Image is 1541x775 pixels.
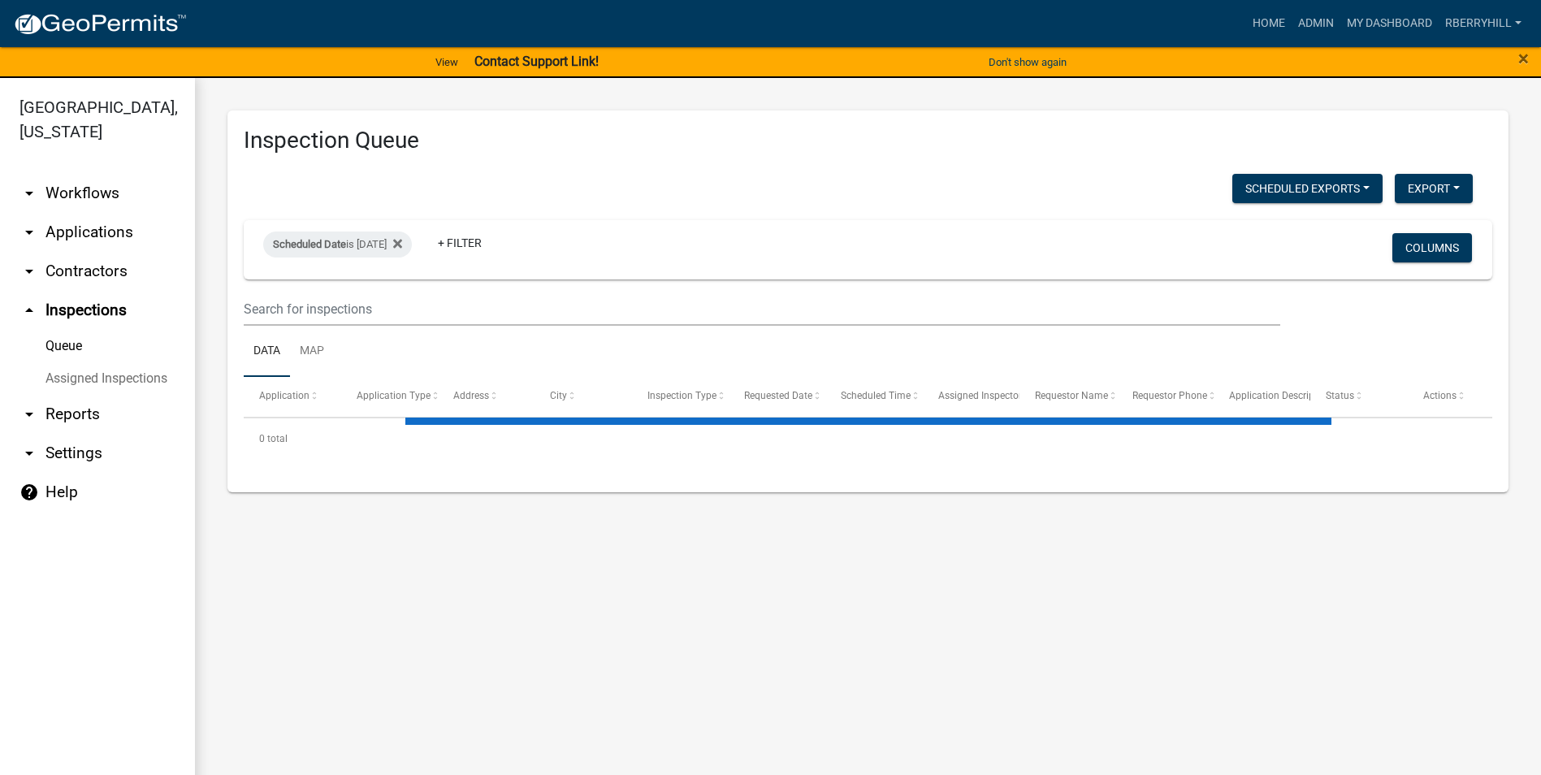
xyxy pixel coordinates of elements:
[1116,377,1213,416] datatable-header-cell: Requestor Phone
[244,377,340,416] datatable-header-cell: Application
[1392,233,1472,262] button: Columns
[1229,390,1331,401] span: Application Description
[550,390,567,401] span: City
[744,390,812,401] span: Requested Date
[1518,49,1529,68] button: Close
[1439,8,1528,39] a: rberryhill
[429,49,465,76] a: View
[244,292,1280,326] input: Search for inspections
[273,238,346,250] span: Scheduled Date
[1132,390,1207,401] span: Requestor Phone
[453,390,489,401] span: Address
[647,390,716,401] span: Inspection Type
[1408,377,1504,416] datatable-header-cell: Actions
[244,418,1492,459] div: 0 total
[357,390,431,401] span: Application Type
[535,377,631,416] datatable-header-cell: City
[1246,8,1292,39] a: Home
[244,326,290,378] a: Data
[938,390,1022,401] span: Assigned Inspector
[825,377,922,416] datatable-header-cell: Scheduled Time
[1214,377,1310,416] datatable-header-cell: Application Description
[19,405,39,424] i: arrow_drop_down
[290,326,334,378] a: Map
[923,377,1019,416] datatable-header-cell: Assigned Inspector
[19,483,39,502] i: help
[632,377,729,416] datatable-header-cell: Inspection Type
[1423,390,1457,401] span: Actions
[19,223,39,242] i: arrow_drop_down
[1035,390,1108,401] span: Requestor Name
[1326,390,1354,401] span: Status
[19,444,39,463] i: arrow_drop_down
[263,232,412,258] div: is [DATE]
[19,301,39,320] i: arrow_drop_up
[1292,8,1340,39] a: Admin
[1310,377,1407,416] datatable-header-cell: Status
[259,390,309,401] span: Application
[841,390,911,401] span: Scheduled Time
[438,377,535,416] datatable-header-cell: Address
[1019,377,1116,416] datatable-header-cell: Requestor Name
[19,184,39,203] i: arrow_drop_down
[19,262,39,281] i: arrow_drop_down
[1340,8,1439,39] a: My Dashboard
[729,377,825,416] datatable-header-cell: Requested Date
[244,127,1492,154] h3: Inspection Queue
[1232,174,1383,203] button: Scheduled Exports
[982,49,1073,76] button: Don't show again
[1395,174,1473,203] button: Export
[340,377,437,416] datatable-header-cell: Application Type
[425,228,495,258] a: + Filter
[474,54,599,69] strong: Contact Support Link!
[1518,47,1529,70] span: ×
